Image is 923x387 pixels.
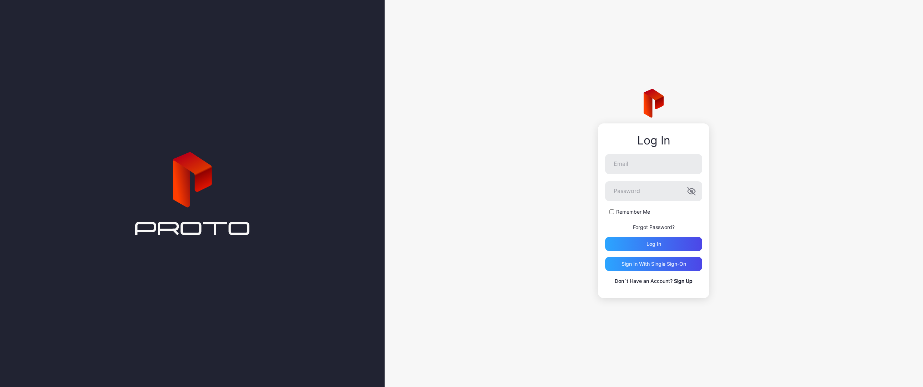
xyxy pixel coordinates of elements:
[605,257,702,271] button: Sign in With Single Sign-On
[616,208,650,215] label: Remember Me
[633,224,675,230] a: Forgot Password?
[605,181,702,201] input: Password
[622,261,686,267] div: Sign in With Single Sign-On
[687,187,696,195] button: Password
[605,277,702,285] p: Don`t Have an Account?
[605,237,702,251] button: Log in
[674,278,693,284] a: Sign Up
[605,154,702,174] input: Email
[605,134,702,147] div: Log In
[646,241,661,247] div: Log in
